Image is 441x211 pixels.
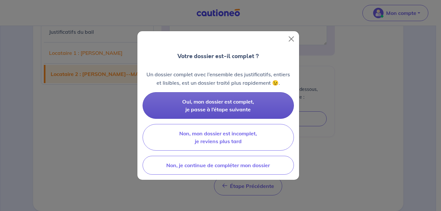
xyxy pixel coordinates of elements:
button: Non, je continue de compléter mon dossier [143,156,294,175]
span: Oui, mon dossier est complet, je passe à l’étape suivante [182,98,254,113]
span: Non, je continue de compléter mon dossier [166,162,270,168]
button: Oui, mon dossier est complet, je passe à l’étape suivante [143,92,294,119]
button: Non, mon dossier est incomplet, je reviens plus tard [143,124,294,151]
p: Un dossier complet avec l’ensemble des justificatifs, entiers et lisibles, est un dossier traité ... [143,70,294,87]
p: Votre dossier est-il complet ? [177,52,259,60]
span: Non, mon dossier est incomplet, je reviens plus tard [179,130,257,144]
button: Close [286,34,296,44]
